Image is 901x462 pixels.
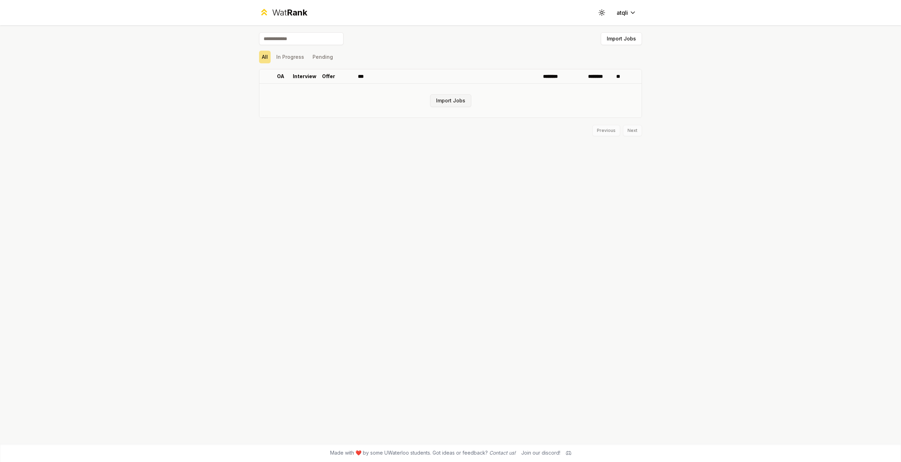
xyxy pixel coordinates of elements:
span: Rank [287,7,307,18]
p: OA [277,73,284,80]
p: Interview [293,73,316,80]
button: Import Jobs [430,94,471,107]
div: Join our discord! [521,449,560,456]
button: All [259,51,271,63]
button: In Progress [273,51,307,63]
span: Made with ❤️ by some UWaterloo students. Got ideas or feedback? [330,449,516,456]
button: Pending [310,51,336,63]
span: atqli [617,8,628,17]
a: WatRank [259,7,307,18]
button: Import Jobs [601,32,642,45]
a: Contact us! [489,450,516,456]
button: atqli [611,6,642,19]
div: Wat [272,7,307,18]
p: Offer [322,73,335,80]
